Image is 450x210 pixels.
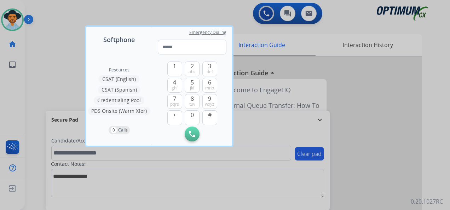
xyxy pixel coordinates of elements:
img: call-button [189,131,195,137]
span: wxyz [205,101,214,107]
button: # [202,110,217,125]
p: 0.20.1027RC [411,197,443,206]
span: jkl [190,85,194,91]
button: 8tuv [185,94,200,109]
button: 4ghi [167,78,182,93]
button: 0Calls [109,126,130,134]
span: Softphone [103,35,135,45]
span: 4 [173,78,176,87]
button: 1 [167,62,182,76]
button: Credentialing Pool [94,96,144,105]
button: 7pqrs [167,94,182,109]
span: Resources [109,67,129,73]
span: abc [189,69,196,75]
span: 2 [191,62,194,70]
button: + [167,110,182,125]
p: 0 [111,127,117,133]
button: 3def [202,62,217,76]
button: PDS Onsite (Warm Xfer) [88,107,150,115]
span: 7 [173,94,176,103]
button: 5jkl [185,78,200,93]
button: 0 [185,110,200,125]
span: ghi [172,85,178,91]
span: pqrs [170,101,179,107]
button: CSAT (English) [99,75,139,83]
span: 8 [191,94,194,103]
span: 5 [191,78,194,87]
p: Calls [118,127,128,133]
span: 6 [208,78,211,87]
span: + [173,111,176,119]
span: 1 [173,62,176,70]
span: mno [205,85,214,91]
span: # [208,111,212,119]
button: 6mno [202,78,217,93]
span: 9 [208,94,211,103]
button: 2abc [185,62,200,76]
span: 0 [191,111,194,119]
span: Emergency Dialing [189,30,226,35]
span: tuv [189,101,195,107]
button: 9wxyz [202,94,217,109]
button: CSAT (Spanish) [98,86,140,94]
span: 3 [208,62,211,70]
span: def [207,69,213,75]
